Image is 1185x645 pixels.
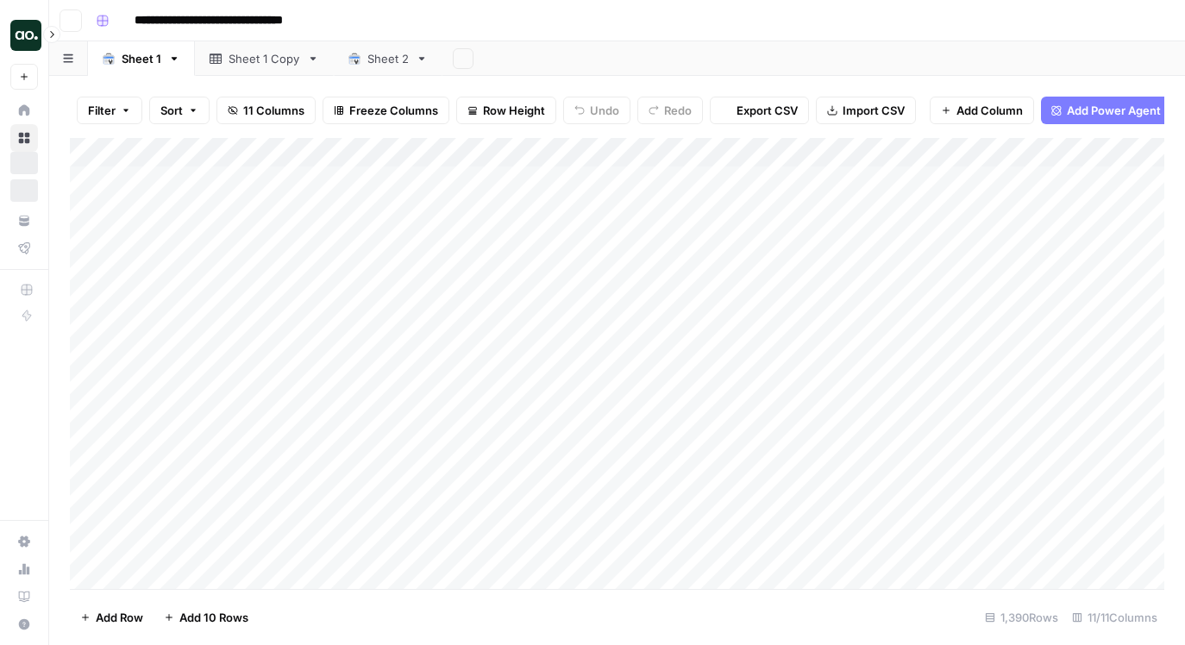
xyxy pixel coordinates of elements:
span: Redo [664,102,692,119]
span: Add 10 Rows [179,609,248,626]
button: Export CSV [710,97,809,124]
button: Add Row [70,604,154,631]
span: Add Power Agent [1067,102,1161,119]
a: Learning Hub [10,583,38,611]
button: Redo [637,97,703,124]
img: AO Internal Ops Logo [10,20,41,51]
button: Row Height [456,97,556,124]
span: Sort [160,102,183,119]
button: Add Power Agent [1041,97,1171,124]
a: Browse [10,124,38,152]
div: Sheet 1 Copy [229,50,300,67]
span: Add Row [96,609,143,626]
a: Settings [10,528,38,555]
a: Sheet 1 [88,41,195,76]
button: Filter [77,97,142,124]
div: 1,390 Rows [978,604,1065,631]
button: 11 Columns [216,97,316,124]
span: Add Column [956,102,1023,119]
button: Import CSV [816,97,916,124]
button: Freeze Columns [323,97,449,124]
div: Sheet 2 [367,50,409,67]
a: Sheet 2 [334,41,442,76]
button: Add Column [930,97,1034,124]
span: Undo [590,102,619,119]
button: Undo [563,97,630,124]
span: Export CSV [737,102,798,119]
div: Sheet 1 [122,50,161,67]
span: Freeze Columns [349,102,438,119]
span: Import CSV [843,102,905,119]
button: Help + Support [10,611,38,638]
span: Filter [88,102,116,119]
a: Home [10,97,38,124]
button: Add 10 Rows [154,604,259,631]
span: Row Height [483,102,545,119]
span: 11 Columns [243,102,304,119]
button: Sort [149,97,210,124]
a: Usage [10,555,38,583]
div: 11/11 Columns [1065,604,1164,631]
a: Flightpath [10,235,38,262]
a: Your Data [10,207,38,235]
a: Sheet 1 Copy [195,41,334,76]
button: Workspace: AO Internal Ops [10,14,38,57]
